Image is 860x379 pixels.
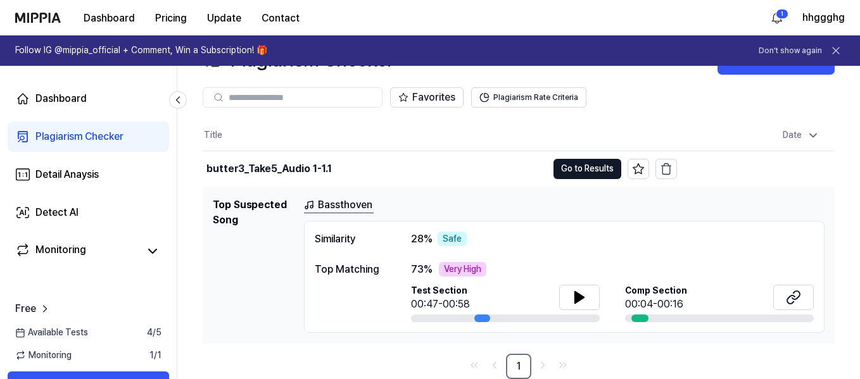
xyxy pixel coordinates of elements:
[390,87,464,108] button: Favorites
[439,262,486,277] div: Very High
[35,167,99,182] div: Detail Anaysis
[677,151,835,187] td: [DATE] 10:19 AM
[769,10,785,25] img: 알림
[35,242,86,260] div: Monitoring
[15,301,51,316] a: Free
[8,159,169,190] a: Detail Anaysis
[315,262,386,277] div: Top Matching
[8,84,169,114] a: Dashboard
[411,297,470,312] div: 00:47-00:58
[776,9,788,19] div: 1
[35,129,123,144] div: Plagiarism Checker
[15,13,61,23] img: logo
[767,8,787,28] button: 알림1
[625,297,687,312] div: 00:04-00:16
[15,326,88,339] span: Available Tests
[438,232,467,247] div: Safe
[304,197,374,213] a: Bassthoven
[15,349,72,362] span: Monitoring
[15,44,267,57] h1: Follow IG @mippia_official + Comment, Win a Subscription! 🎁
[197,6,251,31] button: Update
[759,46,822,56] button: Don't show again
[465,356,483,374] a: Go to first page
[15,242,139,260] a: Monitoring
[15,301,36,316] span: Free
[213,197,294,333] h1: Top Suspected Song
[486,356,503,374] a: Go to previous page
[553,159,621,179] button: Go to Results
[471,87,586,108] button: Plagiarism Rate Criteria
[206,161,332,177] div: butter3_Take5_Audio 1-1.1
[35,91,87,106] div: Dashboard
[35,205,79,220] div: Detect AI
[802,10,845,25] button: hhggghg
[149,349,161,362] span: 1 / 1
[203,354,835,379] nav: pagination
[73,6,145,31] button: Dashboard
[8,197,169,228] a: Detect AI
[147,326,161,339] span: 4 / 5
[625,285,687,297] span: Comp Section
[554,356,572,374] a: Go to last page
[315,232,386,247] div: Similarity
[251,6,310,31] button: Contact
[203,120,677,151] th: Title
[411,232,433,247] span: 28 %
[506,354,531,379] a: 1
[411,262,433,277] span: 73 %
[145,6,197,31] button: Pricing
[778,125,825,146] div: Date
[8,121,169,152] a: Plagiarism Checker
[197,1,251,35] a: Update
[534,356,552,374] a: Go to next page
[411,285,470,297] span: Test Section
